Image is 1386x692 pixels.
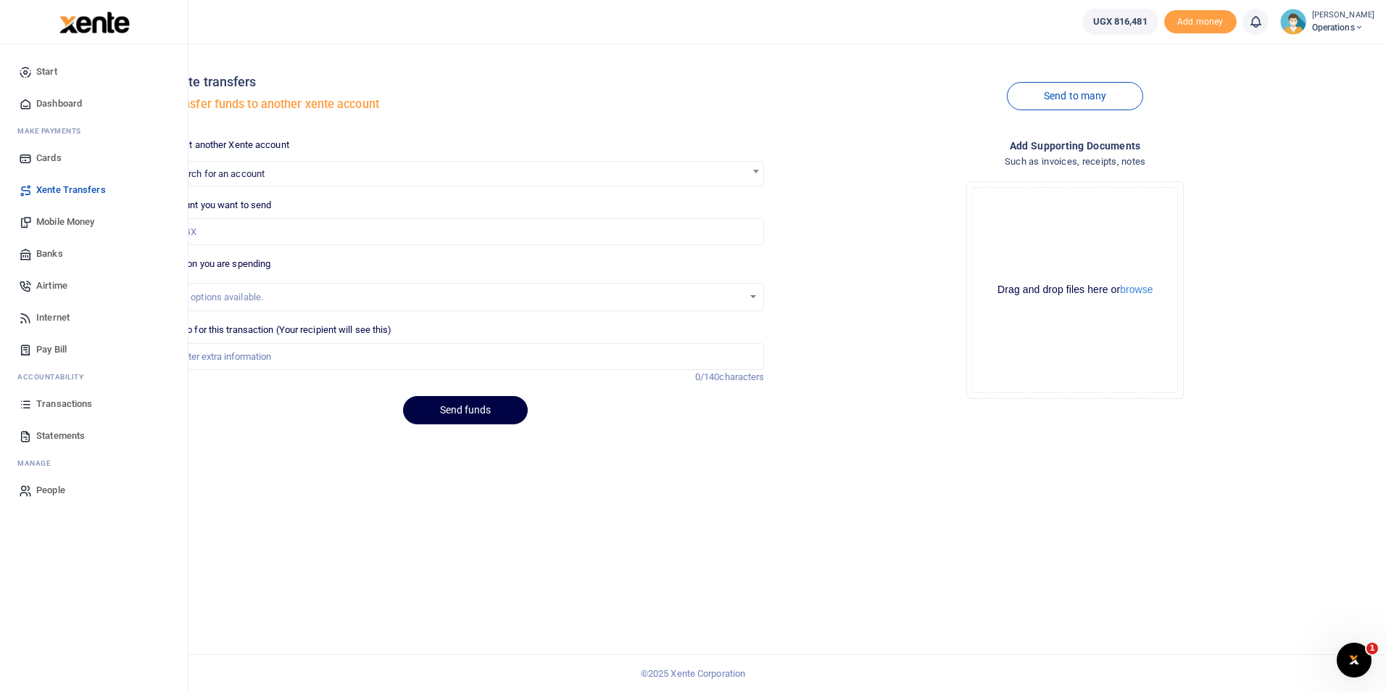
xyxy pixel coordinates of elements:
a: Add money [1164,15,1237,26]
a: UGX 816,481 [1082,9,1158,35]
a: Send to many [1007,82,1143,110]
span: Start [36,65,57,79]
a: profile-user [PERSON_NAME] Operations [1280,9,1374,35]
button: browse [1120,284,1153,294]
label: Memo for this transaction (Your recipient will see this) [166,323,392,337]
li: Toup your wallet [1164,10,1237,34]
span: anage [25,458,51,469]
a: Mobile Money [12,206,176,238]
a: logo-small logo-large logo-large [58,16,130,27]
span: Mobile Money [36,215,94,229]
span: 0/140 [695,371,720,382]
li: M [12,452,176,474]
span: Transactions [36,397,92,411]
input: Enter extra information [166,343,765,371]
li: Wallet ballance [1076,9,1164,35]
a: Pay Bill [12,334,176,366]
a: Banks [12,238,176,270]
h5: Transfer funds to another xente account [166,97,765,112]
h4: Xente transfers [166,74,765,90]
button: Send funds [403,396,528,424]
a: Dashboard [12,88,176,120]
span: People [36,483,65,498]
span: Airtime [36,279,67,293]
span: UGX 816,481 [1093,15,1148,29]
div: No options available. [177,290,744,305]
small: [PERSON_NAME] [1312,9,1374,22]
a: Start [12,56,176,88]
img: profile-user [1280,9,1306,35]
a: Airtime [12,270,176,302]
a: Internet [12,302,176,334]
h4: Such as invoices, receipts, notes [776,154,1374,170]
a: Statements [12,420,176,452]
span: Cards [36,151,62,165]
div: Drag and drop files here or [973,283,1177,297]
span: Xente Transfers [36,183,106,197]
span: Search for an account [167,162,764,184]
span: Pay Bill [36,342,67,357]
span: Search for an account [173,168,265,179]
img: logo-large [59,12,130,33]
span: countability [28,371,83,382]
label: Select another Xente account [166,138,289,152]
a: Transactions [12,388,176,420]
span: Internet [36,310,70,325]
label: Amount you want to send [166,198,271,213]
span: characters [719,371,764,382]
span: Banks [36,247,63,261]
li: Ac [12,366,176,388]
span: Statements [36,429,85,443]
span: 1 [1366,643,1378,654]
a: Xente Transfers [12,174,176,206]
label: Reason you are spending [166,257,270,271]
span: Add money [1164,10,1237,34]
div: File Uploader [966,181,1184,399]
span: Search for an account [166,161,765,186]
h4: Add supporting Documents [776,138,1374,154]
a: People [12,474,176,506]
span: ake Payments [25,125,81,136]
span: Operations [1312,21,1374,34]
iframe: Intercom live chat [1337,643,1372,677]
span: Dashboard [36,96,82,111]
a: Cards [12,142,176,174]
input: UGX [166,218,765,246]
li: M [12,120,176,142]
